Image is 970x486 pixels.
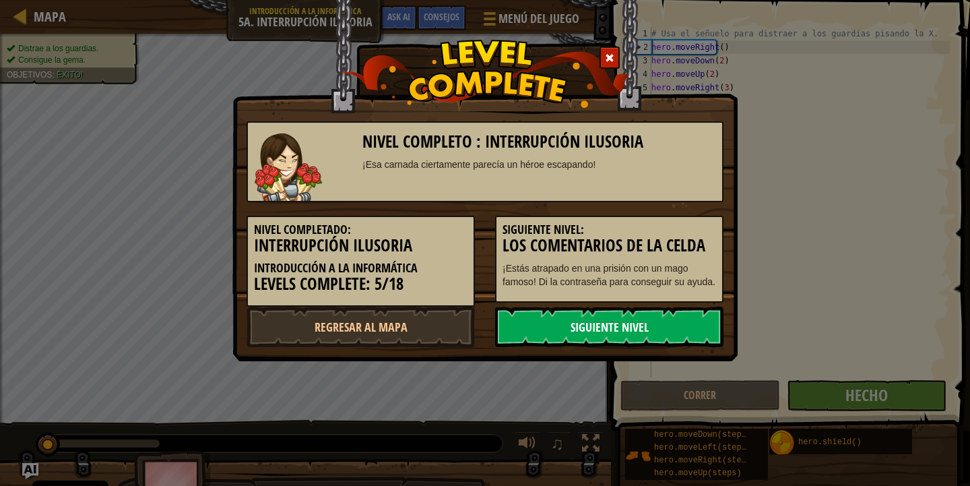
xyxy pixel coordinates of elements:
h3: Levels Complete: 5/18 [254,275,467,293]
h5: Siguiente nivel: [503,223,716,237]
img: level_complete.png [341,40,630,108]
h5: Nivel completado: [254,223,467,237]
div: ¡Esa carnada ciertamente parecía un héroe escapando! [362,158,716,171]
h5: Introducción a la Informática [254,262,467,275]
h3: Los comentarios de la celda [503,237,716,255]
h3: Nivel completo : Interrupción Ilusoria [362,133,716,151]
h3: Interrupción Ilusoria [254,237,467,255]
a: Regresar al mapa [247,307,475,347]
p: ¡Estás atrapado en una prisión con un mago famoso! Di la contraseña para conseguir su ayuda. [503,262,716,288]
img: guardian.png [255,133,322,201]
a: Siguiente nivel [495,307,723,347]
